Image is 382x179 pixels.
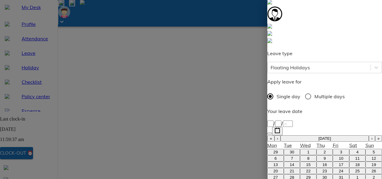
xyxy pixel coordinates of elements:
button: October 17, 2025 [333,162,349,168]
img: 4a4142c0-d470-4b11-85c5-09421d0ae7c3.jpg [267,6,282,21]
button: October 4, 2025 [349,149,366,155]
button: » [375,135,382,142]
button: September 30, 2025 [284,149,300,155]
span: / [274,120,275,126]
button: October 5, 2025 [365,149,382,155]
button: October 24, 2025 [333,168,349,174]
span: / [281,120,283,126]
abbr: October 23, 2025 [323,169,327,173]
button: September 29, 2025 [267,149,284,155]
button: October 26, 2025 [365,168,382,174]
button: October 9, 2025 [317,155,333,162]
button: October 8, 2025 [300,155,317,162]
button: October 23, 2025 [317,168,333,174]
button: October 1, 2025 [300,149,317,155]
p: Leave type [267,50,382,57]
abbr: October 3, 2025 [340,150,342,154]
abbr: October 21, 2025 [290,169,294,173]
button: October 25, 2025 [349,168,366,174]
abbr: October 1, 2025 [307,150,309,154]
button: October 15, 2025 [300,162,317,168]
span: Apply leave for [267,79,302,85]
button: [DATE] [280,135,369,142]
abbr: October 25, 2025 [355,169,360,173]
button: ‹ [274,135,280,142]
button: October 11, 2025 [349,155,366,162]
input: -- [275,121,281,127]
abbr: October 7, 2025 [291,156,293,161]
abbr: October 17, 2025 [339,162,343,167]
button: October 13, 2025 [267,162,284,168]
abbr: October 26, 2025 [371,169,376,173]
span: Single day [277,93,300,100]
abbr: October 6, 2025 [274,156,277,161]
button: October 18, 2025 [349,162,366,168]
a: Vinod Nambiar [267,30,382,38]
abbr: Wednesday [300,142,311,148]
button: « [267,135,274,142]
abbr: Sunday [365,142,374,148]
abbr: October 16, 2025 [323,162,327,167]
button: October 19, 2025 [365,162,382,168]
a: sumHR admin [267,23,382,30]
abbr: Monday [267,142,277,148]
input: ---- [283,121,293,127]
img: defaultEmp.0e2b4d71.svg [267,38,272,43]
abbr: October 24, 2025 [339,169,343,173]
abbr: October 15, 2025 [306,162,311,167]
button: October 12, 2025 [365,155,382,162]
abbr: September 30, 2025 [290,150,294,154]
button: October 3, 2025 [333,149,349,155]
abbr: October 2, 2025 [323,150,326,154]
button: October 7, 2025 [284,155,300,162]
button: October 14, 2025 [284,162,300,168]
img: defaultEmp.0e2b4d71.svg [267,24,272,29]
abbr: October 20, 2025 [273,169,278,173]
button: October 16, 2025 [317,162,333,168]
span: Multiple days [314,93,345,100]
div: daytype [267,90,382,103]
button: October 20, 2025 [267,168,284,174]
button: October 2, 2025 [317,149,333,155]
abbr: October 22, 2025 [306,169,311,173]
abbr: Tuesday [284,142,292,148]
span: Your leave date [267,108,302,114]
abbr: October 18, 2025 [355,162,360,167]
abbr: Thursday [317,142,325,148]
abbr: October 14, 2025 [290,162,294,167]
abbr: Saturday [349,142,357,148]
button: October 10, 2025 [333,155,349,162]
button: October 21, 2025 [284,168,300,174]
abbr: October 19, 2025 [371,162,376,167]
img: defaultEmp.0e2b4d71.svg [267,31,272,36]
a: Jothish Narayanan [267,6,382,23]
abbr: October 12, 2025 [371,156,376,161]
abbr: October 10, 2025 [339,156,343,161]
abbr: October 4, 2025 [356,150,358,154]
abbr: October 9, 2025 [323,156,326,161]
button: October 6, 2025 [267,155,284,162]
abbr: September 29, 2025 [273,150,278,154]
a: Monisha Rajagopal [267,38,382,45]
abbr: Friday [333,142,338,148]
div: Floating Holidays [271,64,310,71]
button: › [369,135,375,142]
input: -- [267,121,274,127]
abbr: October 11, 2025 [355,156,360,161]
abbr: October 5, 2025 [373,150,375,154]
button: October 22, 2025 [300,168,317,174]
abbr: October 13, 2025 [273,162,278,167]
abbr: October 8, 2025 [307,156,309,161]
